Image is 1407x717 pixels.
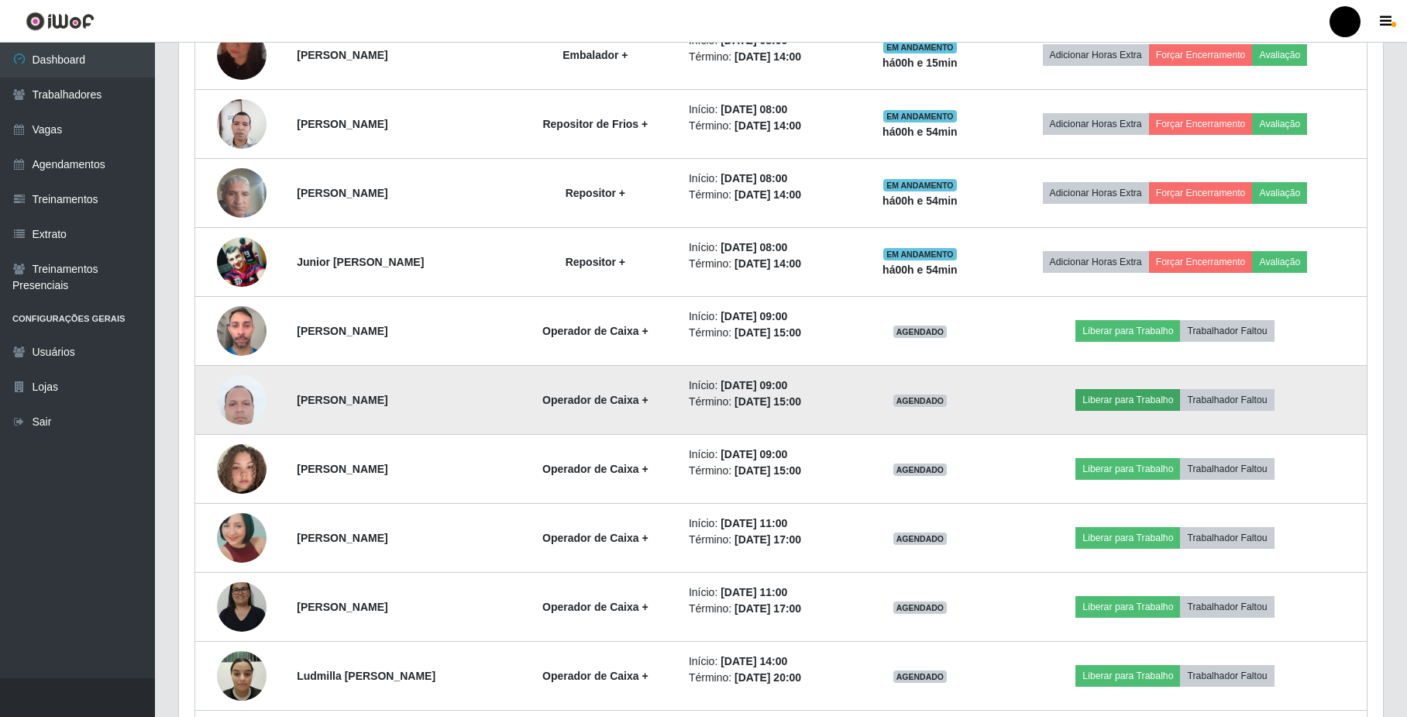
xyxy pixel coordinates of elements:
strong: Repositor de Frios + [542,118,648,130]
time: [DATE] 15:00 [734,464,801,477]
strong: Operador de Caixa + [542,601,648,613]
time: [DATE] 08:00 [721,172,787,184]
strong: Embalador + [562,49,628,61]
strong: Operador de Caixa + [542,670,648,682]
img: 1751065972861.jpeg [217,425,267,513]
button: Avaliação [1252,44,1307,66]
button: Liberar para Trabalho [1075,596,1180,618]
strong: [PERSON_NAME] [297,49,387,61]
span: AGENDADO [893,464,948,476]
li: Início: [689,515,848,532]
strong: Ludmilla [PERSON_NAME] [297,670,435,682]
time: [DATE] 11:00 [721,517,787,529]
strong: [PERSON_NAME] [297,187,387,199]
img: 1746696855335.jpeg [217,367,267,433]
button: Trabalhador Faltou [1180,665,1274,687]
button: Liberar para Trabalho [1075,458,1180,480]
strong: Operador de Caixa + [542,325,648,337]
time: [DATE] 09:00 [721,310,787,322]
strong: Operador de Caixa + [542,532,648,544]
button: Avaliação [1252,113,1307,135]
strong: [PERSON_NAME] [297,325,387,337]
button: Adicionar Horas Extra [1043,251,1149,273]
button: Forçar Encerramento [1149,44,1253,66]
strong: há 00 h e 15 min [882,57,958,69]
strong: Operador de Caixa + [542,394,648,406]
span: AGENDADO [893,533,948,545]
time: [DATE] 14:00 [734,257,801,270]
button: Liberar para Trabalho [1075,665,1180,687]
button: Avaliação [1252,251,1307,273]
li: Início: [689,584,848,601]
time: [DATE] 08:00 [721,103,787,115]
img: CoreUI Logo [26,12,95,31]
time: [DATE] 17:00 [734,602,801,615]
li: Término: [689,601,848,617]
strong: [PERSON_NAME] [297,118,387,130]
time: [DATE] 09:00 [721,448,787,460]
strong: [PERSON_NAME] [297,532,387,544]
li: Término: [689,670,848,686]
li: Início: [689,446,848,463]
button: Forçar Encerramento [1149,251,1253,273]
time: [DATE] 14:00 [734,50,801,63]
li: Início: [689,240,848,256]
strong: Repositor + [566,256,625,268]
strong: Repositor + [566,187,625,199]
strong: Operador de Caixa + [542,463,648,475]
span: AGENDADO [893,326,948,338]
button: Trabalhador Faltou [1180,389,1274,411]
span: AGENDADO [893,670,948,683]
time: [DATE] 09:00 [721,379,787,391]
img: 1740401237970.jpeg [217,298,267,364]
li: Término: [689,532,848,548]
img: 1752018104421.jpeg [217,485,267,590]
li: Término: [689,394,848,410]
img: 1747155708946.jpeg [217,237,267,286]
span: EM ANDAMENTO [883,179,957,191]
time: [DATE] 11:00 [721,586,787,598]
button: Forçar Encerramento [1149,182,1253,204]
button: Adicionar Horas Extra [1043,44,1149,66]
button: Liberar para Trabalho [1075,527,1180,549]
button: Liberar para Trabalho [1075,320,1180,342]
span: EM ANDAMENTO [883,41,957,53]
strong: Junior [PERSON_NAME] [297,256,424,268]
img: 1738081845733.jpeg [217,91,267,157]
button: Avaliação [1252,182,1307,204]
span: AGENDADO [893,395,948,407]
span: AGENDADO [893,602,948,614]
strong: [PERSON_NAME] [297,601,387,613]
time: [DATE] 14:00 [721,655,787,667]
img: 1756729068412.jpeg [217,574,267,639]
span: EM ANDAMENTO [883,248,957,260]
strong: há 00 h e 54 min [882,264,958,276]
strong: [PERSON_NAME] [297,463,387,475]
button: Forçar Encerramento [1149,113,1253,135]
time: [DATE] 15:00 [734,326,801,339]
button: Trabalhador Faltou [1180,458,1274,480]
button: Adicionar Horas Extra [1043,113,1149,135]
time: [DATE] 15:00 [734,395,801,408]
time: [DATE] 14:00 [734,119,801,132]
img: 1739908556954.jpeg [217,160,267,226]
img: 1751847182562.jpeg [217,643,267,708]
strong: há 00 h e 54 min [882,195,958,207]
strong: [PERSON_NAME] [297,394,387,406]
button: Trabalhador Faltou [1180,596,1274,618]
li: Início: [689,309,848,325]
button: Trabalhador Faltou [1180,320,1274,342]
li: Término: [689,187,848,203]
li: Início: [689,377,848,394]
time: [DATE] 14:00 [734,188,801,201]
time: [DATE] 17:00 [734,533,801,546]
li: Início: [689,653,848,670]
img: 1722822198849.jpeg [217,11,267,99]
time: [DATE] 20:00 [734,671,801,684]
li: Início: [689,102,848,118]
li: Término: [689,118,848,134]
span: EM ANDAMENTO [883,110,957,122]
button: Adicionar Horas Extra [1043,182,1149,204]
li: Término: [689,325,848,341]
li: Término: [689,49,848,65]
